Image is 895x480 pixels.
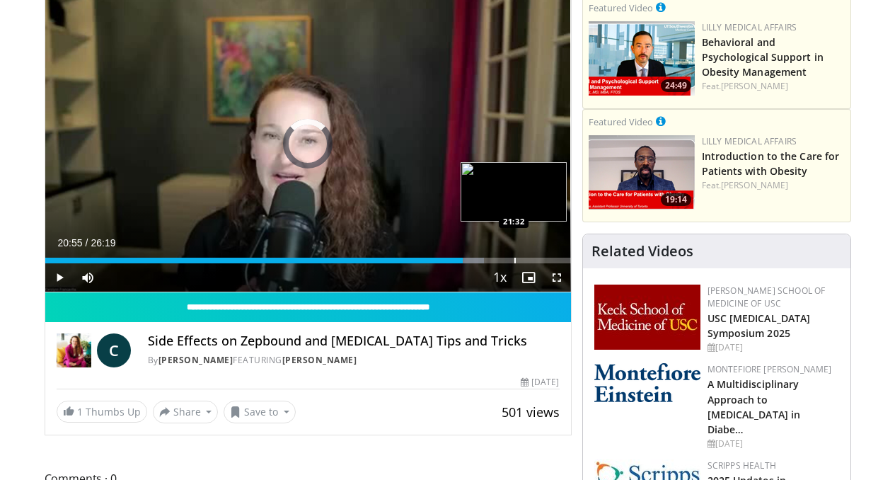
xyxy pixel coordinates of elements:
span: 1 [77,405,83,418]
a: Lilly Medical Affairs [702,135,797,147]
img: image.jpeg [461,162,567,222]
img: b0142b4c-93a1-4b58-8f91-5265c282693c.png.150x105_q85_autocrop_double_scale_upscale_version-0.2.png [594,363,700,402]
span: 19:14 [661,193,691,206]
small: Featured Video [589,1,653,14]
img: ba3304f6-7838-4e41-9c0f-2e31ebde6754.png.150x105_q85_crop-smart_upscale.png [589,21,695,96]
button: Fullscreen [543,263,571,292]
a: 24:49 [589,21,695,96]
div: Feat. [702,80,845,93]
a: C [97,333,131,367]
button: Enable picture-in-picture mode [514,263,543,292]
div: Feat. [702,179,845,192]
span: / [86,237,88,248]
button: Save to [224,401,296,423]
img: 7b941f1f-d101-407a-8bfa-07bd47db01ba.png.150x105_q85_autocrop_double_scale_upscale_version-0.2.jpg [594,285,700,350]
button: Mute [74,263,102,292]
span: 26:19 [91,237,115,248]
a: 19:14 [589,135,695,210]
a: Montefiore [PERSON_NAME] [708,363,832,375]
div: [DATE] [708,438,839,450]
a: Scripps Health [708,459,776,472]
button: Play [45,263,74,292]
a: USC [MEDICAL_DATA] Symposium 2025 [708,312,811,340]
a: Behavioral and Psychological Support in Obesity Management [702,35,824,79]
img: Dr. Carolynn Francavilla [57,333,91,367]
small: Featured Video [589,115,653,128]
span: 24:49 [661,79,691,92]
div: By FEATURING [148,354,560,367]
a: [PERSON_NAME] School of Medicine of USC [708,285,826,309]
a: [PERSON_NAME] [158,354,233,366]
a: A Multidisciplinary Approach to [MEDICAL_DATA] in Diabe… [708,377,801,435]
a: [PERSON_NAME] [721,80,788,92]
img: acc2e291-ced4-4dd5-b17b-d06994da28f3.png.150x105_q85_crop-smart_upscale.png [589,135,695,210]
div: [DATE] [708,341,839,354]
div: [DATE] [521,376,559,389]
button: Share [153,401,219,423]
a: [PERSON_NAME] [282,354,357,366]
span: 501 views [502,404,560,421]
a: 1 Thumbs Up [57,401,147,423]
button: Playback Rate [486,263,514,292]
a: [PERSON_NAME] [721,179,788,191]
div: Progress Bar [45,258,571,263]
a: Lilly Medical Affairs [702,21,797,33]
h4: Related Videos [591,243,693,260]
span: 20:55 [58,237,83,248]
a: Introduction to the Care for Patients with Obesity [702,149,840,178]
h4: Side Effects on Zepbound and [MEDICAL_DATA] Tips and Tricks [148,333,560,349]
